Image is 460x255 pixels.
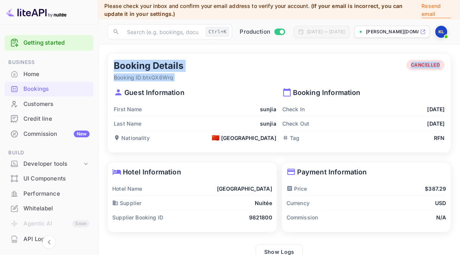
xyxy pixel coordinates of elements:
span: Business [5,58,93,67]
a: Whitelabel [5,201,93,215]
p: 9821800 [249,213,272,221]
div: Credit line [23,115,90,123]
p: Guest Information [114,87,276,98]
p: Nationality [114,134,150,142]
div: Whitelabel [5,201,93,216]
p: Supplier Booking ID [112,213,163,221]
div: UI Components [23,174,90,183]
a: Getting started [23,39,90,47]
a: Customers [5,97,93,111]
p: Commission [287,213,318,221]
p: [PERSON_NAME][DOMAIN_NAME] [366,28,418,35]
a: Credit line [5,112,93,126]
div: Home [5,67,93,82]
div: Commission [23,130,90,138]
div: Performance [23,190,90,198]
div: Developer tools [23,160,82,168]
img: ken liu [435,26,447,38]
h5: Booking Details [114,60,183,72]
p: sunjia [260,120,276,127]
div: [GEOGRAPHIC_DATA] [212,134,276,142]
p: Tag [282,134,299,142]
a: Home [5,67,93,81]
div: Ctrl+K [206,27,229,37]
p: Resend email [421,2,451,18]
p: [DATE] [427,105,445,113]
div: Getting started [5,35,93,51]
div: Performance [5,187,93,201]
p: Last Name [114,120,141,127]
input: Search (e.g. bookings, documentation) [122,24,203,39]
span: Please check your inbox and confirm your email address to verify your account. [104,3,310,9]
span: 🇨🇳 [212,135,220,141]
p: Payment Information [287,167,446,177]
div: Customers [23,100,90,109]
div: Developer tools [5,157,93,171]
a: Performance [5,187,93,201]
span: Build [5,149,93,157]
div: [DATE] — [DATE] [307,28,345,35]
span: CANCELLED [406,62,445,68]
p: Booking ID: btxGX6Wrq [114,73,183,81]
p: Booking Information [282,87,445,98]
p: N/A [436,213,446,221]
span: Production [240,28,270,36]
p: Hotel Information [112,167,272,177]
div: Home [23,70,90,79]
a: UI Components [5,171,93,185]
p: [GEOGRAPHIC_DATA] [217,185,272,193]
div: Whitelabel [23,204,90,213]
p: Price [287,185,307,193]
div: New [74,131,90,137]
p: Supplier [112,199,141,207]
div: API Logs [23,235,90,244]
p: Currency [287,199,310,207]
p: Nuitée [255,199,272,207]
p: First Name [114,105,142,113]
p: Check Out [282,120,309,127]
button: Collapse navigation [42,235,56,249]
p: Hotel Name [112,185,142,193]
p: [DATE] [427,120,445,127]
a: CommissionNew [5,127,93,141]
p: sunjia [260,105,276,113]
div: Credit line [5,112,93,126]
div: Bookings [23,85,90,93]
div: UI Components [5,171,93,186]
p: USD [435,199,446,207]
p: $387.29 [425,185,446,193]
a: API Logs [5,232,93,246]
a: Bookings [5,82,93,96]
p: Check In [282,105,305,113]
p: RFN [434,134,445,142]
div: Switch to Sandbox mode [237,28,288,36]
img: LiteAPI logo [6,6,67,18]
